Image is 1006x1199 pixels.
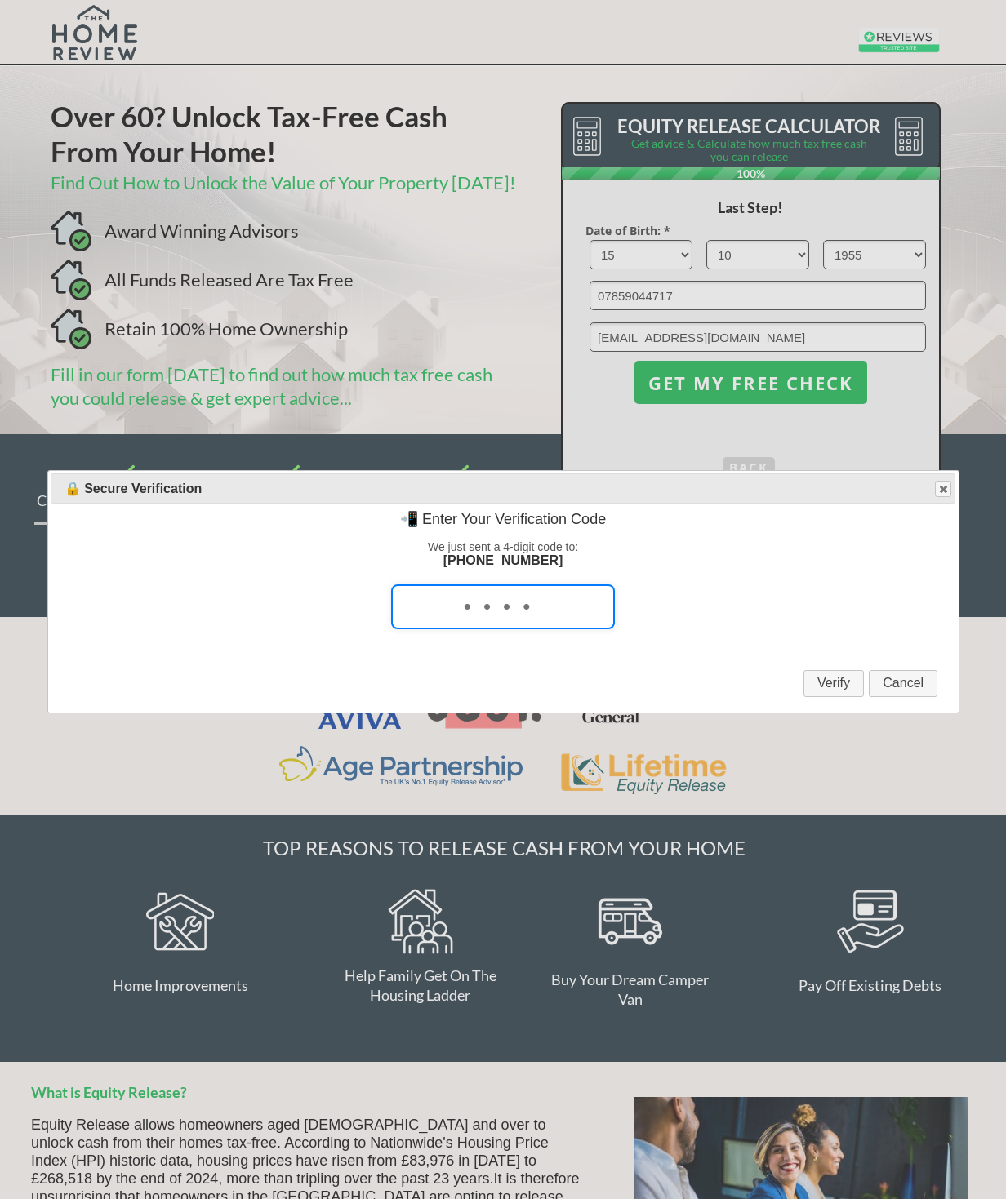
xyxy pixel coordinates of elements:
[803,670,864,697] button: Verify
[935,481,951,497] button: Close
[391,584,615,629] input: ••••
[64,510,943,528] p: 📲 Enter Your Verification Code
[64,553,943,568] p: [PHONE_NUMBER]
[64,540,943,553] p: We just sent a 4-digit code to:
[65,481,854,496] span: 🔒 Secure Verification
[869,670,937,697] button: Cancel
